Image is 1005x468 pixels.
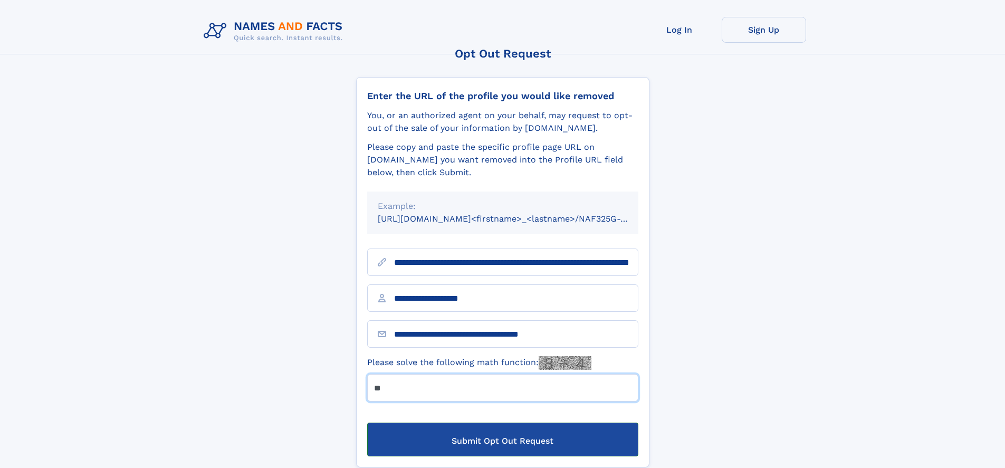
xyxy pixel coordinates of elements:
div: Enter the URL of the profile you would like removed [367,90,638,102]
small: [URL][DOMAIN_NAME]<firstname>_<lastname>/NAF325G-xxxxxxxx [378,214,658,224]
div: You, or an authorized agent on your behalf, may request to opt-out of the sale of your informatio... [367,109,638,135]
img: Logo Names and Facts [199,17,351,45]
a: Sign Up [722,17,806,43]
div: Example: [378,200,628,213]
a: Log In [637,17,722,43]
div: Please copy and paste the specific profile page URL on [DOMAIN_NAME] you want removed into the Pr... [367,141,638,179]
label: Please solve the following math function: [367,356,591,370]
button: Submit Opt Out Request [367,423,638,456]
